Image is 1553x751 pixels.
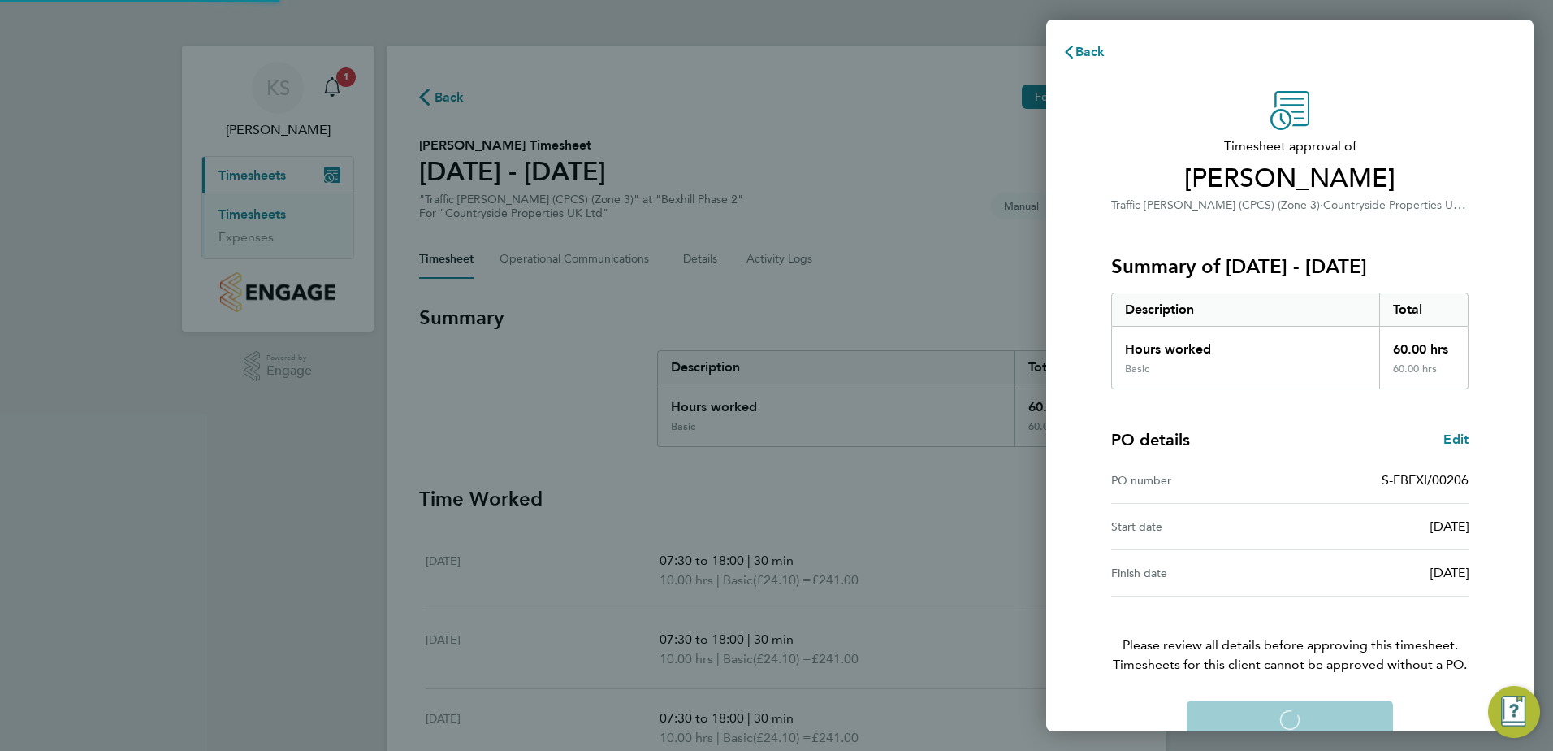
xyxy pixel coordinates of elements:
[1111,198,1320,212] span: Traffic [PERSON_NAME] (CPCS) (Zone 3)
[1443,432,1469,447] span: Edit
[1290,563,1469,583] div: [DATE]
[1320,198,1323,212] span: ·
[1379,362,1469,389] div: 60.00 hrs
[1111,517,1290,536] div: Start date
[1379,293,1469,326] div: Total
[1092,597,1488,675] p: Please review all details before approving this timesheet.
[1382,472,1469,488] span: S-EBEXI/00206
[1112,327,1379,362] div: Hours worked
[1112,293,1379,326] div: Description
[1111,293,1469,389] div: Summary of 22 - 28 Sep 2025
[1488,686,1540,738] button: Engage Resource Center
[1290,517,1469,536] div: [DATE]
[1379,327,1469,362] div: 60.00 hrs
[1046,36,1122,68] button: Back
[1111,163,1469,195] span: [PERSON_NAME]
[1443,430,1469,449] a: Edit
[1075,44,1105,59] span: Back
[1125,362,1149,375] div: Basic
[1111,563,1290,583] div: Finish date
[1323,197,1481,212] span: Countryside Properties UK Ltd
[1111,137,1469,156] span: Timesheet approval of
[1111,254,1469,280] h3: Summary of [DATE] - [DATE]
[1111,428,1190,451] h4: PO details
[1092,655,1488,675] span: Timesheets for this client cannot be approved without a PO.
[1111,471,1290,490] div: PO number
